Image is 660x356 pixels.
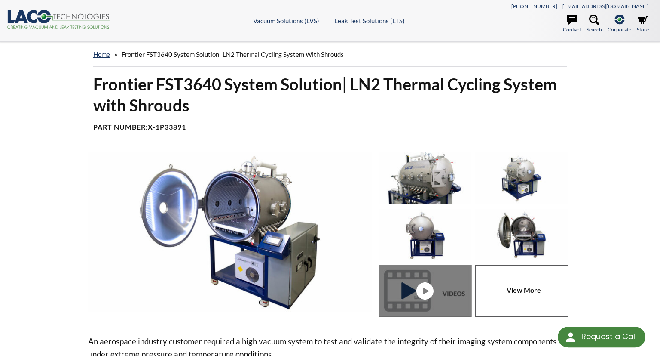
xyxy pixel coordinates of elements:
[563,15,581,34] a: Contact
[608,25,631,34] span: Corporate
[511,3,557,9] a: [PHONE_NUMBER]
[93,123,567,132] h4: Part Number:
[475,152,568,204] img: Thermal Cycling System (TVAC) - Isometric View
[581,327,637,347] div: Request a Call
[93,42,567,67] div: »
[88,152,372,312] img: Thermal Cycling System (TVAC), angled view, door open
[562,3,649,9] a: [EMAIL_ADDRESS][DOMAIN_NAME]
[253,17,319,25] a: Vacuum Solutions (LVS)
[379,152,471,204] img: Thermal Cycling System (TVAC), port view
[379,265,475,317] a: Thermal Cycling System (TVAC) - Front View
[122,50,344,58] span: Frontier FST3640 System Solution| LN2 Thermal Cycling System with Shrouds
[93,74,567,116] h1: Frontier FST3640 System Solution| LN2 Thermal Cycling System with Shrouds
[379,209,471,261] img: Thermal Cycling System (TVAC) - Front View
[475,209,568,261] img: Thermal Cycling System (TVAC), front view, door open
[148,123,186,131] b: X-1P33891
[564,330,577,344] img: round button
[93,50,110,58] a: home
[558,327,645,347] div: Request a Call
[587,15,602,34] a: Search
[334,17,405,25] a: Leak Test Solutions (LTS)
[637,15,649,34] a: Store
